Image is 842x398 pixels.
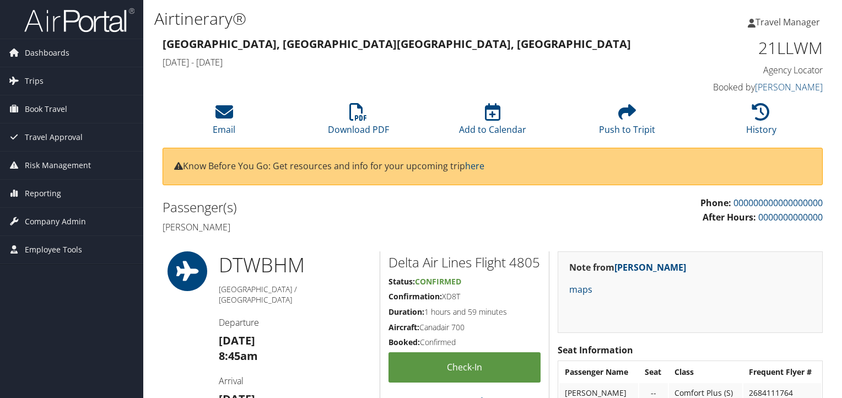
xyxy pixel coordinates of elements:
strong: [DATE] [219,333,255,348]
strong: After Hours: [703,211,756,223]
strong: [GEOGRAPHIC_DATA], [GEOGRAPHIC_DATA] [GEOGRAPHIC_DATA], [GEOGRAPHIC_DATA] [163,36,631,51]
span: Company Admin [25,208,86,235]
h1: Airtinerary® [154,7,606,30]
strong: Status: [388,276,415,287]
strong: Note from [569,261,686,273]
a: Push to Tripit [599,109,655,136]
h5: Canadair 700 [388,322,541,333]
h1: 21LLWM [670,36,823,60]
a: Travel Manager [748,6,831,39]
a: History [746,109,776,136]
span: Reporting [25,180,61,207]
a: maps [569,283,592,295]
strong: Phone: [700,197,731,209]
span: Employee Tools [25,236,82,263]
div: -- [645,388,663,398]
strong: Duration: [388,306,424,317]
a: Download PDF [328,109,389,136]
span: Trips [25,67,44,95]
span: Travel Approval [25,123,83,151]
strong: Booked: [388,337,420,347]
span: Risk Management [25,152,91,179]
h4: Booked by [670,81,823,93]
h4: [DATE] - [DATE] [163,56,654,68]
h5: [GEOGRAPHIC_DATA] / [GEOGRAPHIC_DATA] [219,284,371,305]
a: [PERSON_NAME] [755,81,823,93]
h5: 1 hours and 59 minutes [388,306,541,318]
th: Passenger Name [559,362,638,382]
h1: DTW BHM [219,251,371,279]
h4: Arrival [219,375,371,387]
strong: 8:45am [219,348,258,363]
h2: Passenger(s) [163,198,484,217]
h4: [PERSON_NAME] [163,221,484,233]
a: here [465,160,484,172]
span: Travel Manager [755,16,820,28]
p: Know Before You Go: Get resources and info for your upcoming trip [174,159,811,174]
a: Add to Calendar [459,109,526,136]
img: airportal-logo.png [24,7,134,33]
h4: Departure [219,316,371,329]
span: Dashboards [25,39,69,67]
h5: XD8T [388,291,541,302]
h2: Delta Air Lines Flight 4805 [388,253,541,272]
a: 0000000000000 [758,211,823,223]
h4: Agency Locator [670,64,823,76]
a: 000000000000000000 [733,197,823,209]
th: Class [669,362,742,382]
a: Email [213,109,235,136]
a: Check-in [388,352,541,383]
h5: Confirmed [388,337,541,348]
strong: Confirmation: [388,291,442,302]
span: Confirmed [415,276,461,287]
span: Book Travel [25,95,67,123]
strong: Aircraft: [388,322,419,332]
th: Seat [639,362,668,382]
th: Frequent Flyer # [743,362,821,382]
strong: Seat Information [558,344,633,356]
a: [PERSON_NAME] [614,261,686,273]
